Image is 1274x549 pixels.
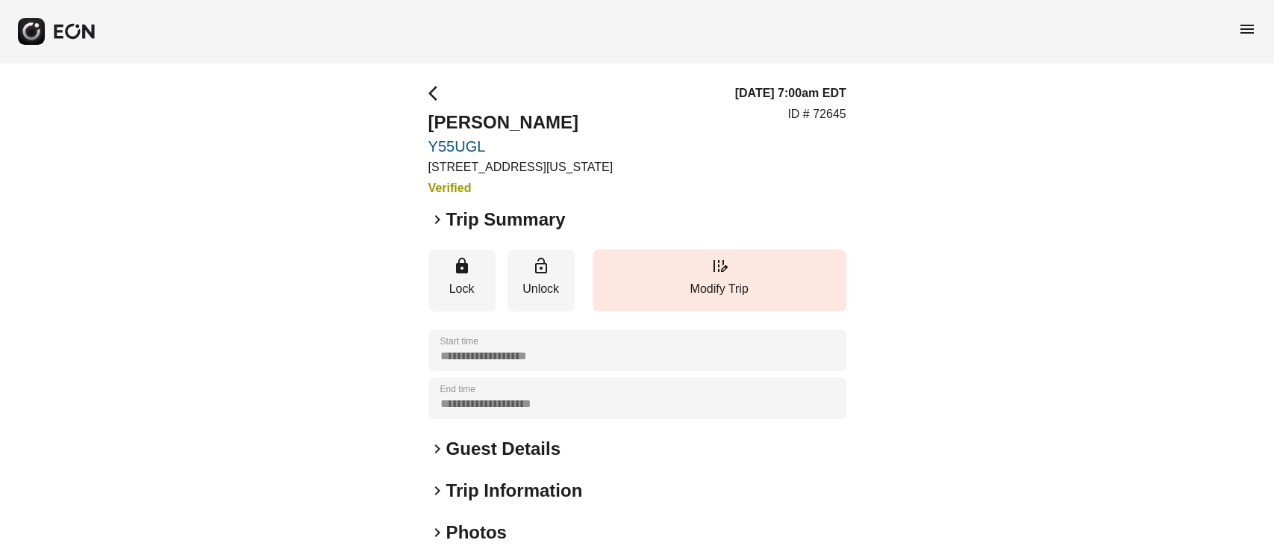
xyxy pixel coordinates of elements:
[446,437,561,461] h2: Guest Details
[428,211,446,229] span: keyboard_arrow_right
[446,208,566,232] h2: Trip Summary
[508,249,575,311] button: Unlock
[446,521,507,545] h2: Photos
[734,84,846,102] h3: [DATE] 7:00am EDT
[515,280,567,298] p: Unlock
[600,280,839,298] p: Modify Trip
[428,111,613,134] h2: [PERSON_NAME]
[711,257,728,275] span: edit_road
[453,257,471,275] span: lock
[428,158,613,176] p: [STREET_ADDRESS][US_STATE]
[428,249,496,311] button: Lock
[1238,20,1256,38] span: menu
[787,105,846,123] p: ID # 72645
[593,249,846,311] button: Modify Trip
[532,257,550,275] span: lock_open
[436,280,488,298] p: Lock
[428,482,446,500] span: keyboard_arrow_right
[428,137,613,155] a: Y55UGL
[446,479,583,503] h2: Trip Information
[428,84,446,102] span: arrow_back_ios
[428,524,446,542] span: keyboard_arrow_right
[428,179,613,197] h3: Verified
[428,440,446,458] span: keyboard_arrow_right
